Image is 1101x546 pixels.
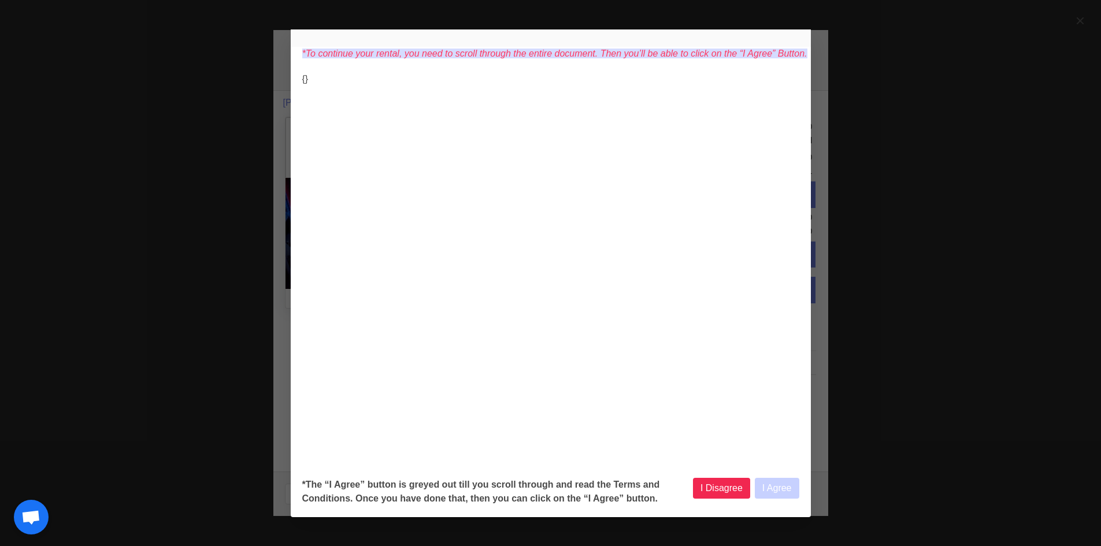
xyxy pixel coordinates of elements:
p: {} [302,72,799,86]
button: I Disagree [693,478,750,499]
i: *To continue your rental, you need to scroll through the entire document. Then you’ll be able to ... [302,49,807,58]
b: *The “I Agree” button is greyed out till you scroll through and read the Terms and Conditions. On... [302,478,693,506]
div: Open chat [14,500,49,534]
button: I Agree [755,478,799,499]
